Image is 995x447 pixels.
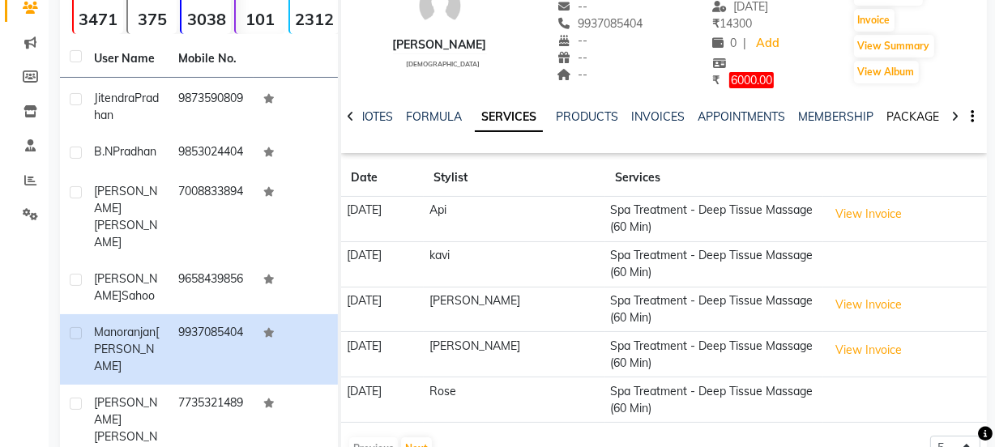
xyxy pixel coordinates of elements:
[424,377,605,423] td: Rose
[341,196,424,241] td: [DATE]
[181,9,231,29] strong: 3038
[712,36,737,50] span: 0
[128,9,177,29] strong: 375
[341,160,424,197] th: Date
[113,144,156,159] span: Pradhan
[94,325,159,373] span: [PERSON_NAME]
[743,35,746,52] span: |
[557,50,587,65] span: --
[357,109,393,124] a: NOTES
[341,241,424,287] td: [DATE]
[424,160,605,197] th: Stylist
[84,40,169,78] th: User Name
[341,287,424,332] td: [DATE]
[94,395,157,427] span: [PERSON_NAME]
[94,271,157,303] span: [PERSON_NAME]
[341,377,424,423] td: [DATE]
[169,314,253,385] td: 9937085404
[393,36,487,53] div: [PERSON_NAME]
[236,9,285,29] strong: 101
[886,109,946,124] a: PACKAGES
[169,134,253,173] td: 9853024404
[712,16,752,31] span: 14300
[406,60,480,68] span: [DEMOGRAPHIC_DATA]
[712,73,720,87] span: ₹
[556,109,618,124] a: PRODUCTS
[828,202,909,227] button: View Invoice
[94,325,156,339] span: Manoranjan
[698,109,785,124] a: APPOINTMENTS
[828,292,909,317] button: View Invoice
[729,72,774,88] span: 6000.00
[290,9,339,29] strong: 2312
[605,332,823,377] td: Spa Treatment - Deep Tissue Massage (60 Min)
[798,109,873,124] a: MEMBERSHIP
[828,338,909,363] button: View Invoice
[854,9,895,32] button: Invoice
[424,196,605,241] td: Api
[605,160,823,197] th: Services
[605,196,823,241] td: Spa Treatment - Deep Tissue Massage (60 Min)
[605,377,823,423] td: Spa Treatment - Deep Tissue Massage (60 Min)
[341,332,424,377] td: [DATE]
[854,61,919,83] button: View Album
[424,332,605,377] td: [PERSON_NAME]
[406,109,462,124] a: FORMULA
[122,288,155,303] span: Sahoo
[94,184,157,215] span: [PERSON_NAME]
[424,287,605,332] td: [PERSON_NAME]
[605,287,823,332] td: Spa Treatment - Deep Tissue Massage (60 Min)
[169,40,253,78] th: Mobile No.
[74,9,123,29] strong: 3471
[94,144,113,159] span: B.N
[557,16,643,31] span: 9937085404
[169,173,253,261] td: 7008833894
[424,241,605,287] td: kavi
[631,109,685,124] a: INVOICES
[854,35,934,57] button: View Summary
[557,33,587,48] span: --
[605,241,823,287] td: Spa Treatment - Deep Tissue Massage (60 Min)
[475,103,543,132] a: SERVICES
[169,261,253,314] td: 9658439856
[753,32,781,55] a: Add
[169,80,253,134] td: 9873590809
[94,218,157,249] span: [PERSON_NAME]
[712,16,720,31] span: ₹
[557,67,587,82] span: --
[94,91,135,105] span: Jitendra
